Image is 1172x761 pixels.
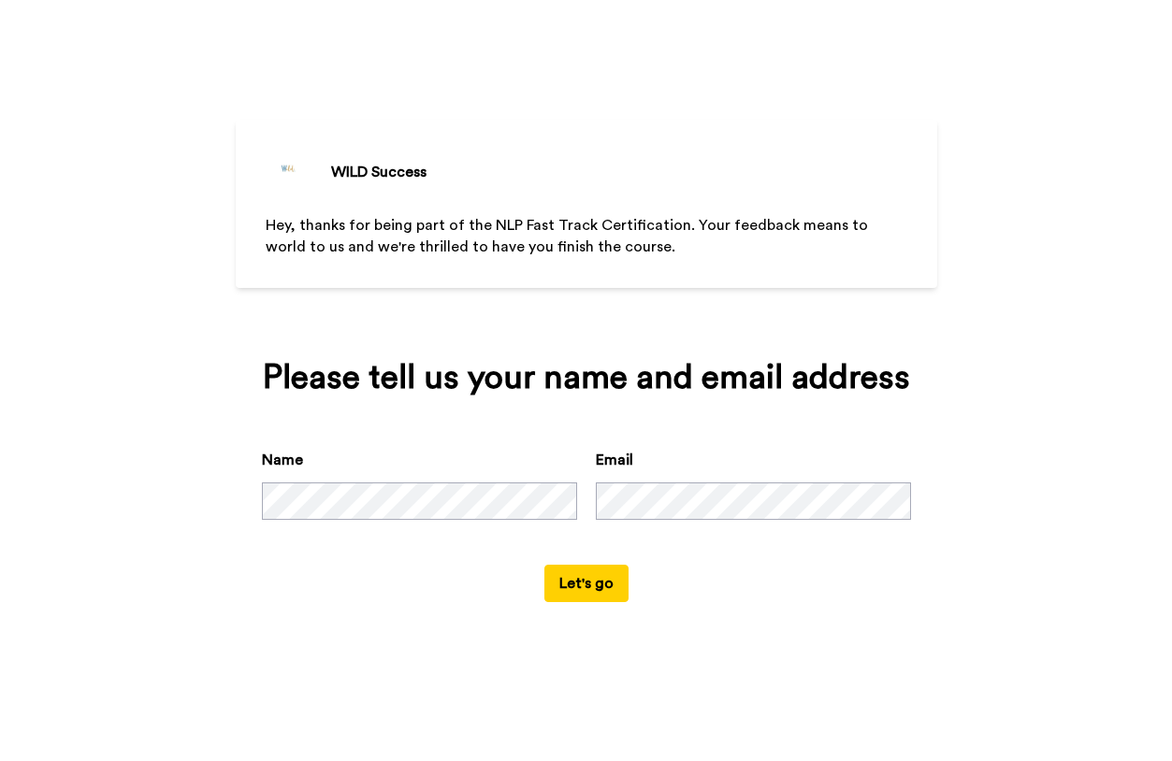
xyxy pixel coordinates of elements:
button: Let's go [544,565,629,602]
label: Email [596,449,633,471]
label: Name [262,449,303,471]
span: Hey, thanks for being part of the NLP Fast Track Certification. Your feedback means to world to u... [266,218,872,254]
div: WILD Success [331,161,427,183]
div: Please tell us your name and email address [262,359,911,396]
